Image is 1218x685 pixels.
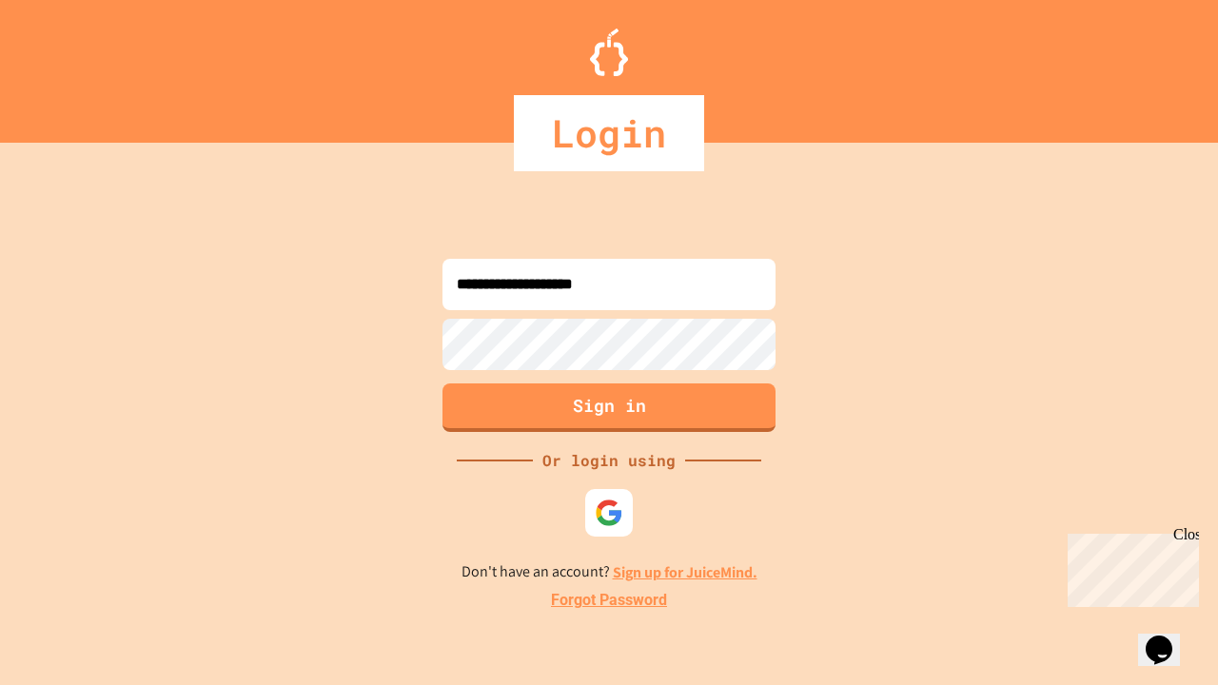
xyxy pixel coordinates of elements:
img: google-icon.svg [595,499,623,527]
img: Logo.svg [590,29,628,76]
iframe: chat widget [1060,526,1199,607]
iframe: chat widget [1138,609,1199,666]
div: Login [514,95,704,171]
div: Or login using [533,449,685,472]
a: Sign up for JuiceMind. [613,562,757,582]
button: Sign in [442,383,776,432]
p: Don't have an account? [462,560,757,584]
div: Chat with us now!Close [8,8,131,121]
a: Forgot Password [551,589,667,612]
